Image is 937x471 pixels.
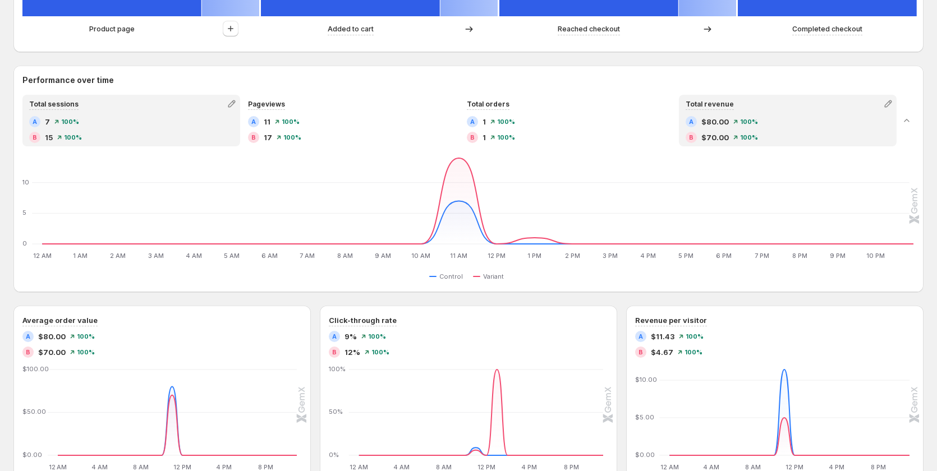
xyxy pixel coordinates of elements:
span: Control [439,272,463,281]
text: 8 AM [133,463,149,471]
span: Total revenue [686,100,734,108]
text: 6 AM [261,252,278,260]
text: 8 PM [871,463,886,471]
text: 4 PM [640,252,656,260]
span: $11.43 [651,331,674,342]
text: 4 PM [829,463,844,471]
span: 100% [368,333,386,340]
text: 10 AM [411,252,430,260]
text: 4 AM [703,463,719,471]
text: 4 AM [91,463,108,471]
text: 8 PM [792,252,807,260]
h2: A [251,118,256,125]
text: 4 PM [217,463,232,471]
text: 9 PM [830,252,846,260]
h2: B [470,134,475,141]
span: Variant [483,272,504,281]
h2: A [470,118,475,125]
text: 7 AM [300,252,315,260]
h2: B [33,134,37,141]
text: 8 PM [564,463,579,471]
span: 15 [45,132,53,143]
h2: A [26,333,30,340]
text: 0% [329,451,339,459]
text: 4 PM [521,463,537,471]
h2: A [332,333,337,340]
text: 12 PM [477,463,495,471]
span: 7 [45,116,50,127]
text: 4 AM [393,463,410,471]
text: 6 PM [716,252,732,260]
text: 100% [329,365,346,373]
span: 100% [77,333,95,340]
text: 12 PM [488,252,506,260]
text: 3 PM [603,252,618,260]
text: 12 AM [33,252,52,260]
h2: A [33,118,37,125]
span: $70.00 [701,132,729,143]
text: 12 AM [660,463,679,471]
text: 0 [22,239,27,247]
span: 100% [740,118,758,125]
h2: B [639,349,643,355]
text: 5 [22,209,26,216]
span: 100% [685,349,702,355]
button: Collapse chart [899,113,915,128]
text: 2 PM [565,252,580,260]
text: $0.00 [635,451,655,459]
span: Total sessions [29,100,79,108]
h2: A [689,118,693,125]
p: Completed checkout [792,24,862,35]
text: $50.00 [22,408,46,416]
text: $5.00 [635,413,654,421]
p: Product page [89,24,135,35]
span: $70.00 [38,347,66,358]
text: 8 PM [258,463,273,471]
span: $80.00 [701,116,729,127]
text: 10 [22,178,29,186]
span: 100% [77,349,95,355]
span: 100% [686,333,704,340]
p: Reached checkout [558,24,620,35]
button: Variant [473,270,508,283]
span: 100% [497,134,515,141]
text: 11 AM [450,252,467,260]
text: 8 AM [745,463,761,471]
span: Pageviews [248,100,285,108]
button: Control [429,270,467,283]
span: 100% [497,118,515,125]
span: 12% [345,347,360,358]
text: 2 AM [110,252,126,260]
span: 17 [264,132,272,143]
text: 12 AM [49,463,67,471]
span: Total orders [467,100,509,108]
text: 10 PM [866,252,885,260]
text: $10.00 [635,376,657,384]
span: $4.67 [651,347,673,358]
span: 1 [483,132,486,143]
span: 100% [283,134,301,141]
text: 4 AM [186,252,202,260]
text: 5 PM [678,252,693,260]
text: 1 AM [73,252,88,260]
text: 8 AM [436,463,452,471]
text: $100.00 [22,365,49,373]
text: 12 PM [173,463,191,471]
h2: B [332,349,337,355]
text: $0.00 [22,451,42,459]
text: 8 AM [337,252,353,260]
span: 100% [282,118,300,125]
span: 1 [483,116,486,127]
text: 9 AM [375,252,391,260]
text: 5 AM [224,252,240,260]
span: 100% [64,134,82,141]
text: 1 PM [527,252,541,260]
h2: B [26,349,30,355]
h2: Performance over time [22,75,915,86]
span: $80.00 [38,331,66,342]
h2: B [689,134,693,141]
text: 7 PM [755,252,769,260]
h3: Revenue per visitor [635,315,707,326]
span: 9% [345,331,357,342]
text: 12 PM [786,463,804,471]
